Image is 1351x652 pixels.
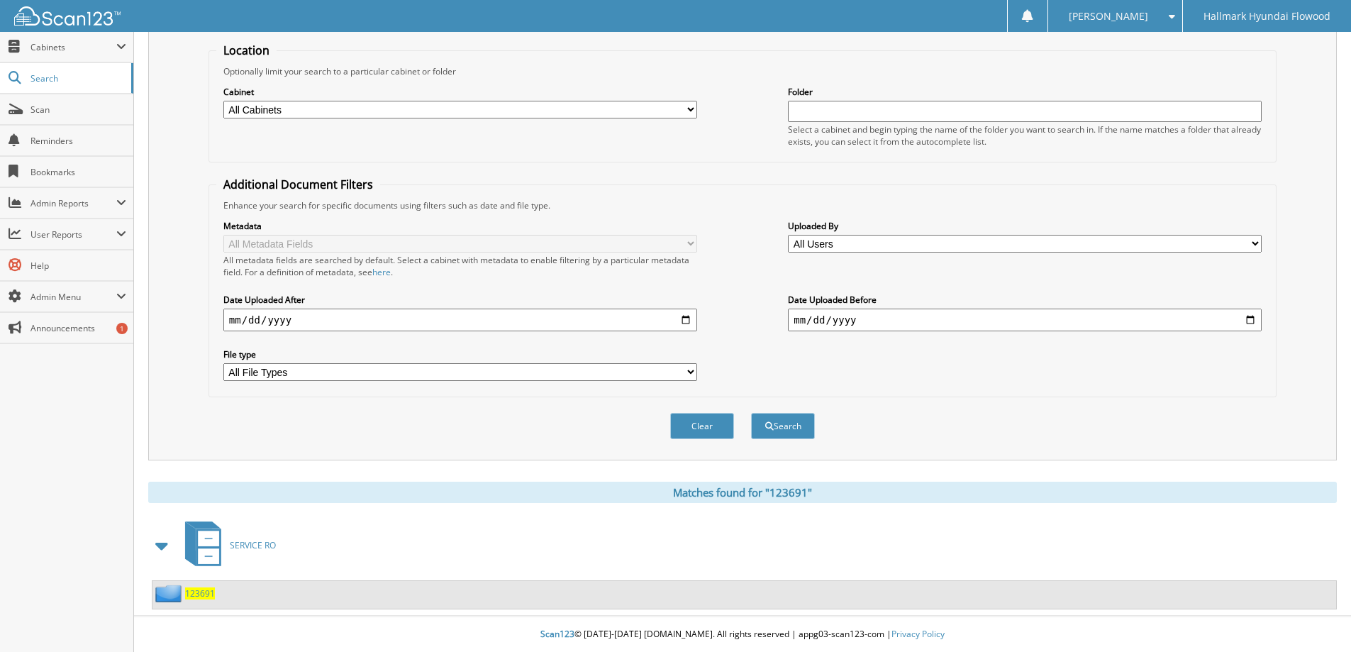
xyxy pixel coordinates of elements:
legend: Additional Document Filters [216,177,380,192]
img: folder2.png [155,585,185,602]
button: Search [751,413,815,439]
label: File type [223,348,697,360]
img: scan123-logo-white.svg [14,6,121,26]
legend: Location [216,43,277,58]
a: 123691 [185,587,215,599]
span: Help [30,260,126,272]
button: Clear [670,413,734,439]
div: © [DATE]-[DATE] [DOMAIN_NAME]. All rights reserved | appg03-scan123-com | [134,617,1351,652]
span: Announcements [30,322,126,334]
a: Privacy Policy [891,628,945,640]
span: SERVICE RO [230,539,276,551]
label: Uploaded By [788,220,1262,232]
div: Matches found for "123691" [148,482,1337,503]
span: Hallmark Hyundai Flowood [1203,12,1330,21]
div: All metadata fields are searched by default. Select a cabinet with metadata to enable filtering b... [223,254,697,278]
div: Select a cabinet and begin typing the name of the folder you want to search in. If the name match... [788,123,1262,148]
div: Enhance your search for specific documents using filters such as date and file type. [216,199,1269,211]
span: Admin Reports [30,197,116,209]
span: User Reports [30,228,116,241]
iframe: Chat Widget [1280,584,1351,652]
label: Cabinet [223,86,697,98]
label: Metadata [223,220,697,232]
label: Date Uploaded Before [788,294,1262,306]
span: Cabinets [30,41,116,53]
input: start [223,309,697,331]
div: 1 [116,323,128,334]
input: end [788,309,1262,331]
span: Reminders [30,135,126,147]
a: SERVICE RO [177,517,276,573]
span: Scan [30,104,126,116]
span: Scan123 [540,628,574,640]
a: here [372,266,391,278]
label: Date Uploaded After [223,294,697,306]
span: [PERSON_NAME] [1069,12,1148,21]
span: Bookmarks [30,166,126,178]
label: Folder [788,86,1262,98]
span: Search [30,72,124,84]
div: Optionally limit your search to a particular cabinet or folder [216,65,1269,77]
span: Admin Menu [30,291,116,303]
